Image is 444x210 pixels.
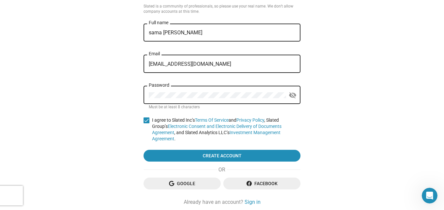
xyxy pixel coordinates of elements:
span: Create account [149,150,295,162]
a: Terms Of Service [195,117,229,123]
mat-icon: visibility_off [289,90,297,100]
button: Facebook [223,178,300,189]
a: Privacy Policy [236,117,264,123]
span: Google [149,178,215,189]
a: Electronic Consent and Electronic Delivery of Documents Agreement [152,124,282,135]
mat-hint: Must be at least 8 characters [149,105,200,110]
iframe: Intercom live chat [422,188,437,203]
p: Slated is a community of professionals, so please use your real name. We don’t allow company acco... [144,4,300,14]
a: Sign in [245,199,261,205]
button: Create account [144,150,300,162]
span: Facebook [229,178,295,189]
span: I agree to Slated Inc’s and , Slated Group’s , and Slated Analytics LLC’s . [152,117,300,142]
div: Already have an account? [144,199,300,205]
button: Show password [286,89,299,102]
button: Google [144,178,221,189]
